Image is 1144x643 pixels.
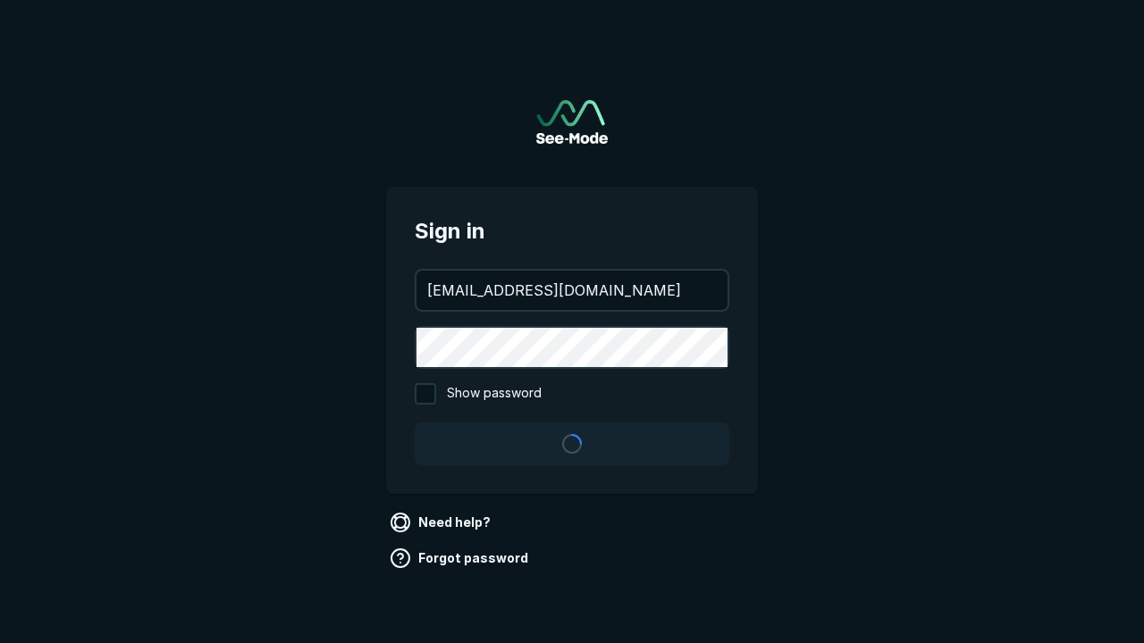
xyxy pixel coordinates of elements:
img: See-Mode Logo [536,100,608,144]
span: Show password [447,383,542,405]
a: Forgot password [386,544,535,572]
a: Go to sign in [536,100,608,144]
input: your@email.com [416,271,728,310]
span: Sign in [415,215,729,247]
a: Need help? [386,508,498,537]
